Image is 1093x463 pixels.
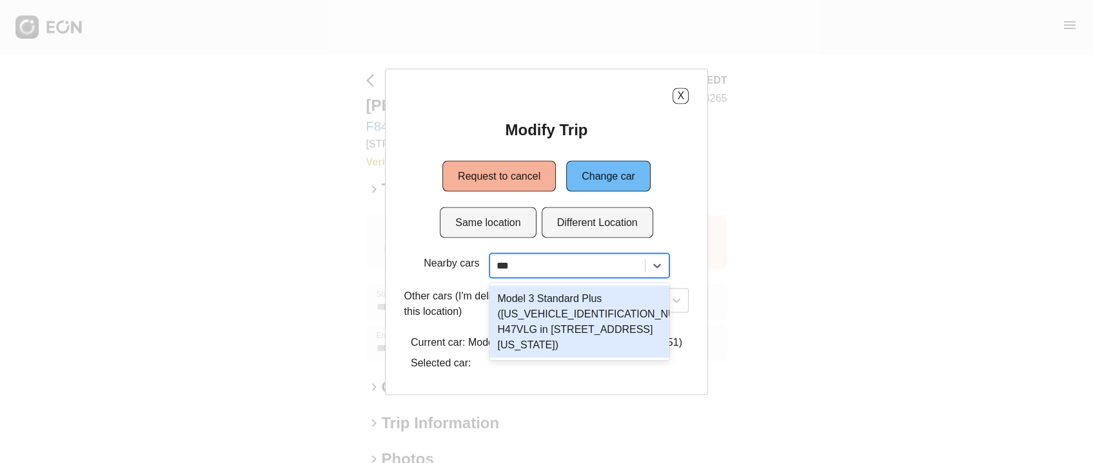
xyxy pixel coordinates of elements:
[440,207,536,238] button: Same location
[505,119,587,140] h2: Modify Trip
[411,334,682,350] p: Current car: Model 3 Long Range AWD (F84UKG in 10451)
[566,160,651,191] button: Change car
[424,255,479,270] p: Nearby cars
[489,285,669,357] div: Model 3 Standard Plus ([US_VEHICLE_IDENTIFICATION_NUMBER] H47VLG in [STREET_ADDRESS][US_STATE])
[673,88,689,104] button: X
[442,160,556,191] button: Request to cancel
[411,355,682,370] p: Selected car:
[542,207,653,238] button: Different Location
[404,288,540,319] p: Other cars (I'm delivering to this location)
